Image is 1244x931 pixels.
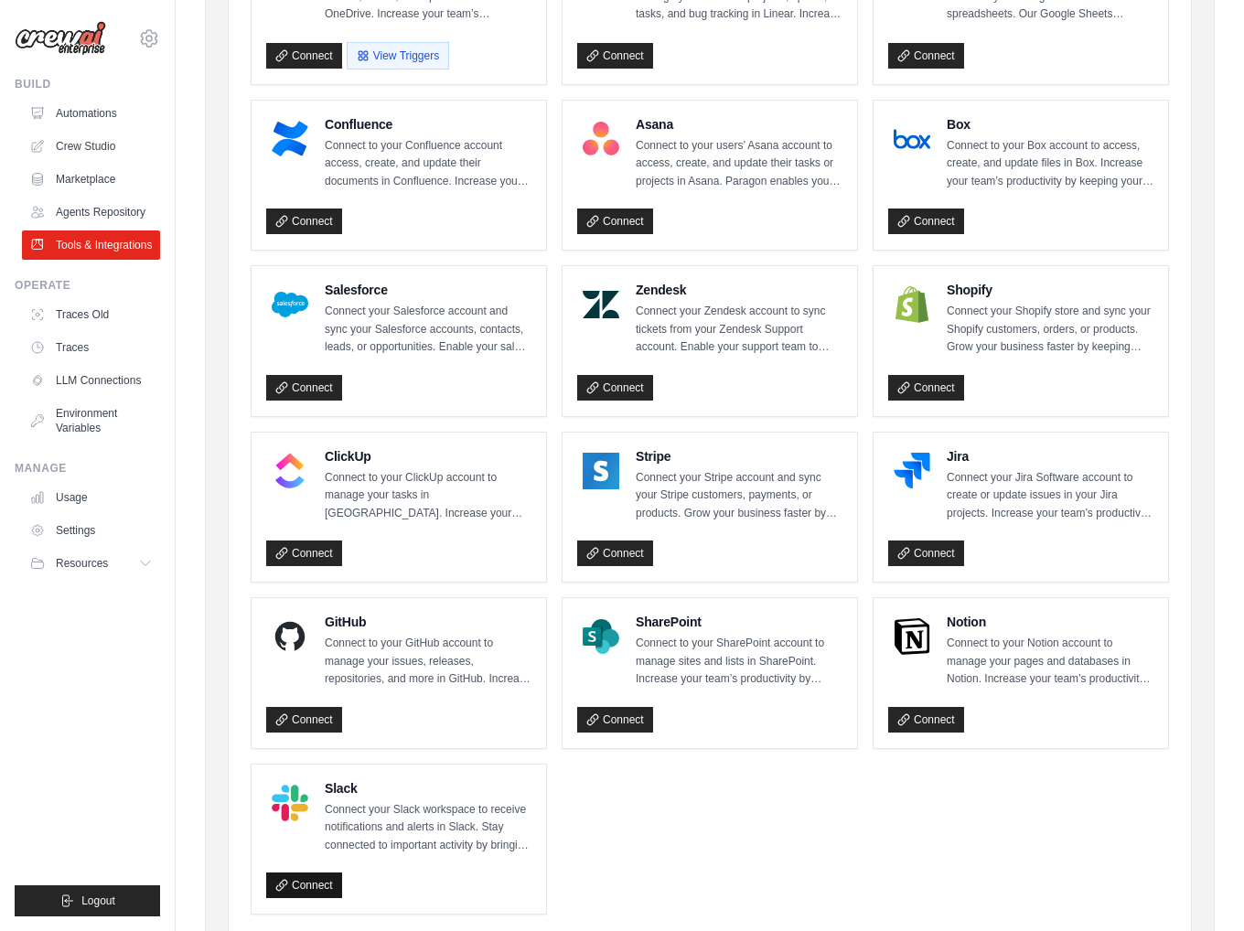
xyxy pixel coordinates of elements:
img: Box Logo [894,121,930,157]
img: Slack Logo [272,785,308,821]
a: Tools & Integrations [22,230,160,260]
p: Connect to your Box account to access, create, and update files in Box. Increase your team’s prod... [947,137,1153,191]
a: Connect [577,43,653,69]
p: Connect your Stripe account and sync your Stripe customers, payments, or products. Grow your busi... [636,469,842,523]
h4: Salesforce [325,281,531,299]
a: Connect [266,375,342,401]
h4: Asana [636,115,842,134]
a: Connect [266,872,342,898]
img: Logo [15,21,106,56]
a: Connect [577,209,653,234]
div: Build [15,77,160,91]
p: Connect to your Confluence account access, create, and update their documents in Confluence. Incr... [325,137,531,191]
div: Manage [15,461,160,476]
p: Connect to your SharePoint account to manage sites and lists in SharePoint. Increase your team’s ... [636,635,842,689]
img: Jira Logo [894,453,930,489]
a: Connect [888,43,964,69]
img: Zendesk Logo [583,286,619,323]
img: ClickUp Logo [272,453,308,489]
h4: GitHub [325,613,531,631]
img: Notion Logo [894,618,930,655]
p: Connect to your users’ Asana account to access, create, and update their tasks or projects in Asa... [636,137,842,191]
h4: Confluence [325,115,531,134]
p: Connect to your ClickUp account to manage your tasks in [GEOGRAPHIC_DATA]. Increase your team’s p... [325,469,531,523]
a: Connect [577,375,653,401]
h4: Jira [947,447,1153,465]
p: Connect to your GitHub account to manage your issues, releases, repositories, and more in GitHub.... [325,635,531,689]
p: Connect your Salesforce account and sync your Salesforce accounts, contacts, leads, or opportunit... [325,303,531,357]
a: Connect [888,209,964,234]
a: Connect [266,43,342,69]
div: Operate [15,278,160,293]
a: LLM Connections [22,366,160,395]
button: Logout [15,885,160,916]
p: Connect to your Notion account to manage your pages and databases in Notion. Increase your team’s... [947,635,1153,689]
p: Connect your Slack workspace to receive notifications and alerts in Slack. Stay connected to impo... [325,801,531,855]
span: Resources [56,556,108,571]
a: Connect [888,707,964,733]
a: Connect [888,540,964,566]
span: Logout [81,894,115,908]
a: Agents Repository [22,198,160,227]
a: Usage [22,483,160,512]
h4: Zendesk [636,281,842,299]
button: Resources [22,549,160,578]
img: GitHub Logo [272,618,308,655]
a: Environment Variables [22,399,160,443]
a: Connect [577,540,653,566]
img: Stripe Logo [583,453,619,489]
a: Connect [266,707,342,733]
a: Connect [266,540,342,566]
p: Connect your Shopify store and sync your Shopify customers, orders, or products. Grow your busine... [947,303,1153,357]
img: Asana Logo [583,121,619,157]
a: Connect [266,209,342,234]
a: Connect [577,707,653,733]
h4: SharePoint [636,613,842,631]
a: Traces Old [22,300,160,329]
p: Connect your Zendesk account to sync tickets from your Zendesk Support account. Enable your suppo... [636,303,842,357]
h4: Stripe [636,447,842,465]
p: Connect your Jira Software account to create or update issues in your Jira projects. Increase you... [947,469,1153,523]
h4: Slack [325,779,531,797]
img: Confluence Logo [272,121,308,157]
img: SharePoint Logo [583,618,619,655]
a: Settings [22,516,160,545]
img: Salesforce Logo [272,286,308,323]
h4: ClickUp [325,447,531,465]
a: Automations [22,99,160,128]
img: Shopify Logo [894,286,930,323]
h4: Shopify [947,281,1153,299]
a: Marketplace [22,165,160,194]
h4: Notion [947,613,1153,631]
a: Connect [888,375,964,401]
a: Traces [22,333,160,362]
h4: Box [947,115,1153,134]
button: View Triggers [347,42,449,70]
a: Crew Studio [22,132,160,161]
